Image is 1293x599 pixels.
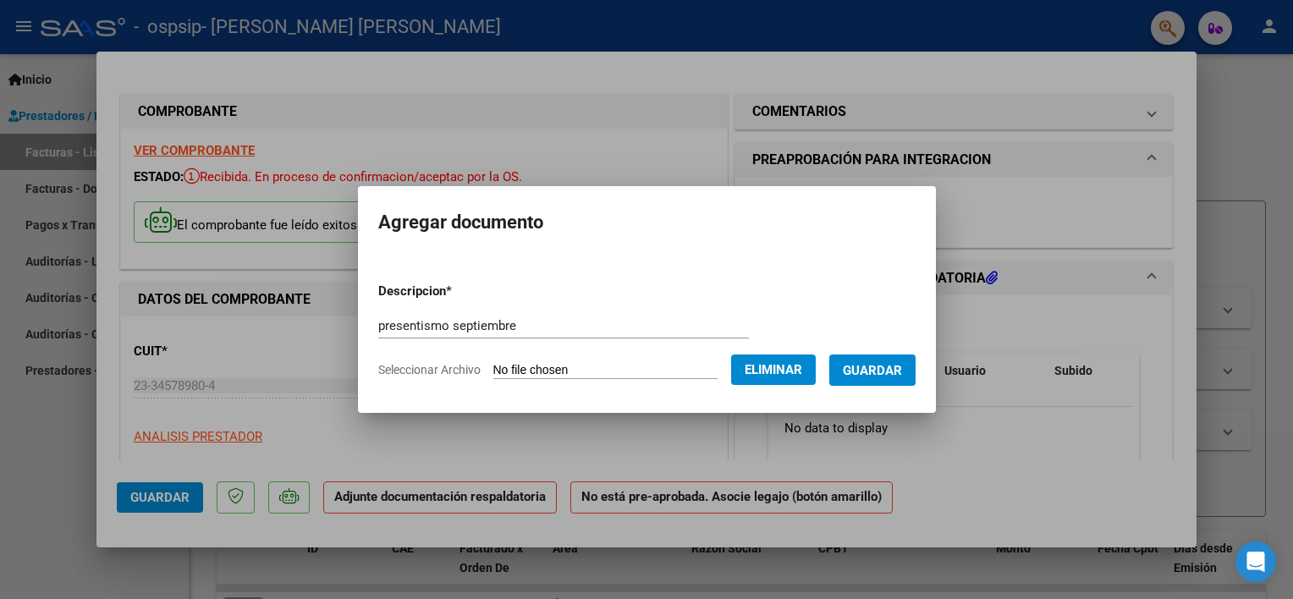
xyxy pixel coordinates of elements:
p: Descripcion [378,282,540,301]
span: Guardar [843,363,902,378]
span: Eliminar [745,362,802,377]
button: Guardar [829,354,916,386]
button: Eliminar [731,354,816,385]
h2: Agregar documento [378,206,916,239]
span: Seleccionar Archivo [378,363,481,376]
div: Open Intercom Messenger [1235,541,1276,582]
